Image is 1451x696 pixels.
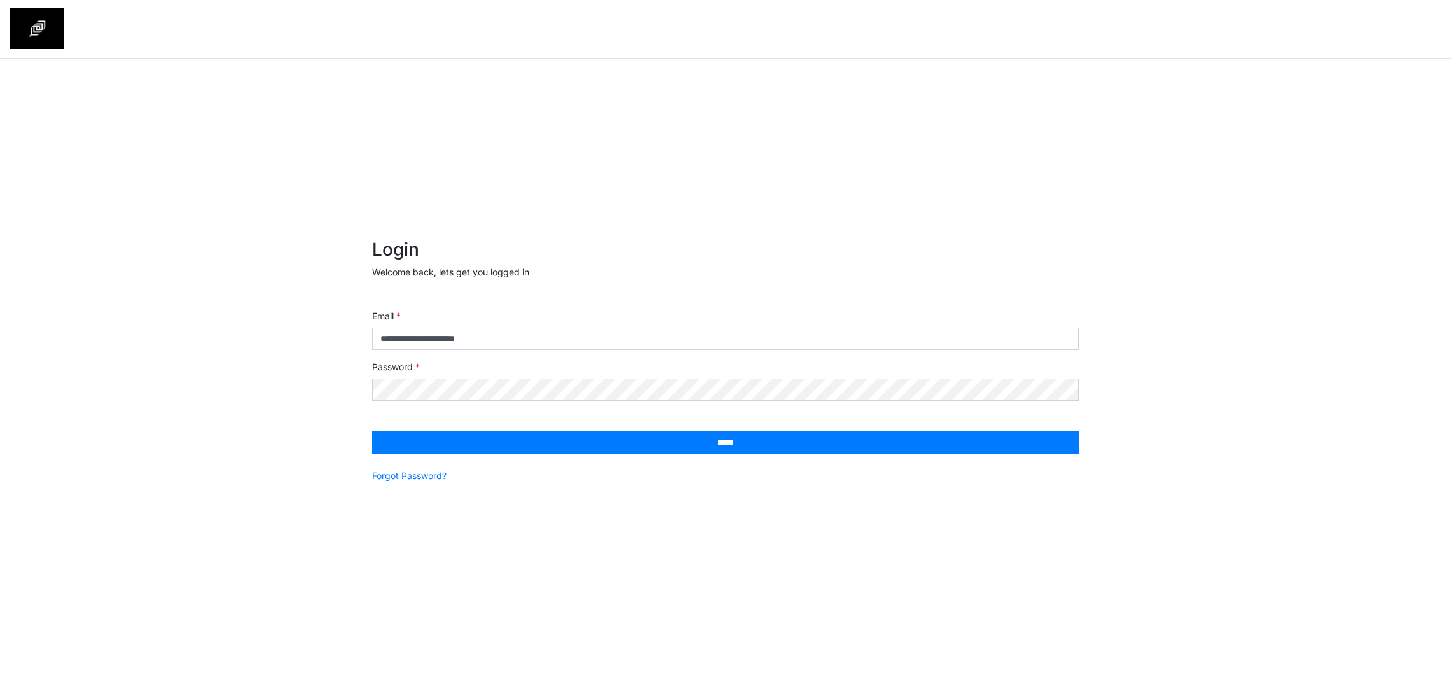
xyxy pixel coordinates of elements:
[372,469,447,482] a: Forgot Password?
[372,265,1079,279] p: Welcome back, lets get you logged in
[372,239,1079,261] h2: Login
[372,360,420,373] label: Password
[10,8,64,49] img: spp logo
[372,309,401,323] label: Email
